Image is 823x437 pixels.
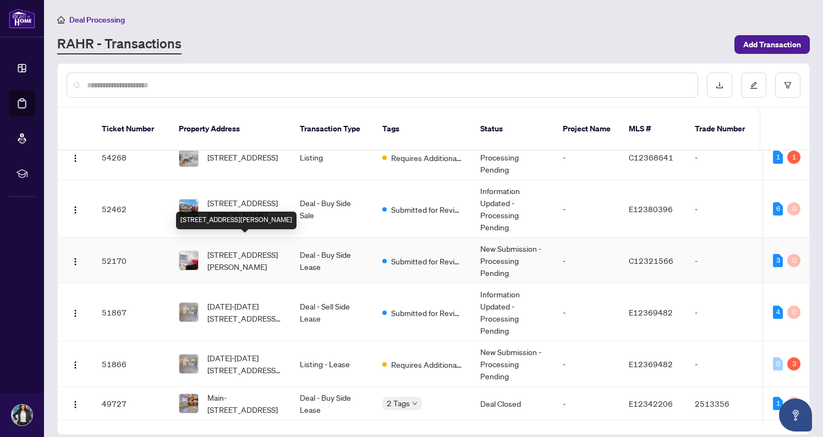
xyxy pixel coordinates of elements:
[471,387,554,421] td: Deal Closed
[93,341,170,387] td: 51866
[179,303,198,322] img: thumbnail-img
[773,151,783,164] div: 1
[12,405,32,425] img: Profile Icon
[716,81,723,89] span: download
[67,303,84,321] button: Logo
[291,238,374,284] td: Deal - Buy Side Lease
[67,148,84,166] button: Logo
[93,387,170,421] td: 49727
[93,180,170,238] td: 52462
[629,256,673,265] span: C12321566
[71,257,80,266] img: Logo
[179,251,198,270] img: thumbnail-img
[391,307,463,319] span: Submitted for Review
[707,73,732,98] button: download
[93,135,170,180] td: 54268
[743,36,801,53] span: Add Transaction
[686,108,763,151] th: Trade Number
[471,135,554,180] td: New Submission - Processing Pending
[787,202,800,215] div: 0
[629,307,673,317] span: E12369482
[779,399,812,432] button: Open asap
[471,341,554,387] td: New Submission - Processing Pending
[620,108,686,151] th: MLS #
[734,35,810,54] button: Add Transaction
[773,397,783,410] div: 1
[787,254,800,267] div: 0
[71,154,80,163] img: Logo
[207,300,282,324] span: [DATE]-[DATE][STREET_ADDRESS][PERSON_NAME]
[775,73,800,98] button: filter
[773,357,783,370] div: 0
[391,152,463,164] span: Requires Additional Docs
[291,341,374,387] td: Listing - Lease
[170,108,291,151] th: Property Address
[291,284,374,341] td: Deal - Sell Side Lease
[741,73,766,98] button: edit
[291,135,374,180] td: Listing
[391,255,463,267] span: Submitted for Review
[471,238,554,284] td: New Submission - Processing Pending
[686,180,763,238] td: -
[67,252,84,269] button: Logo
[773,254,783,267] div: 3
[93,238,170,284] td: 52170
[176,212,297,229] div: [STREET_ADDRESS][PERSON_NAME]
[787,357,800,370] div: 3
[69,15,125,25] span: Deal Processing
[629,204,673,214] span: E12380396
[93,284,170,341] td: 51867
[93,108,170,151] th: Ticket Number
[554,135,620,180] td: -
[686,238,763,284] td: -
[391,203,463,215] span: Submitted for Review
[787,397,800,410] div: 0
[629,359,673,369] span: E12369482
[179,148,198,167] img: thumbnail-img
[291,180,374,238] td: Deal - Buy Side Sale
[629,399,673,408] span: E12342206
[291,108,374,151] th: Transaction Type
[554,180,620,238] td: -
[387,397,410,410] span: 2 Tags
[773,306,783,319] div: 4
[207,248,282,273] span: [STREET_ADDRESS][PERSON_NAME]
[471,180,554,238] td: Information Updated - Processing Pending
[71,206,80,214] img: Logo
[207,197,282,221] span: [STREET_ADDRESS][PERSON_NAME]
[554,238,620,284] td: -
[67,355,84,373] button: Logo
[67,395,84,412] button: Logo
[686,341,763,387] td: -
[179,355,198,373] img: thumbnail-img
[554,108,620,151] th: Project Name
[207,151,278,163] span: [STREET_ADDRESS]
[773,202,783,215] div: 6
[629,152,673,162] span: C12368641
[57,16,65,24] span: home
[9,8,35,29] img: logo
[391,358,463,370] span: Requires Additional Docs
[179,394,198,413] img: thumbnail-img
[554,387,620,421] td: -
[787,151,800,164] div: 1
[686,284,763,341] td: -
[471,284,554,341] td: Information Updated - Processing Pending
[784,81,792,89] span: filter
[412,401,418,406] span: down
[291,387,374,421] td: Deal - Buy Side Lease
[179,200,198,218] img: thumbnail-img
[686,135,763,180] td: -
[207,391,282,416] span: Main-[STREET_ADDRESS]
[207,352,282,376] span: [DATE]-[DATE][STREET_ADDRESS][PERSON_NAME]
[67,200,84,218] button: Logo
[554,284,620,341] td: -
[787,306,800,319] div: 0
[71,400,80,409] img: Logo
[471,108,554,151] th: Status
[686,387,763,421] td: 2513356
[71,309,80,318] img: Logo
[57,35,182,54] a: RAHR - Transactions
[554,341,620,387] td: -
[374,108,471,151] th: Tags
